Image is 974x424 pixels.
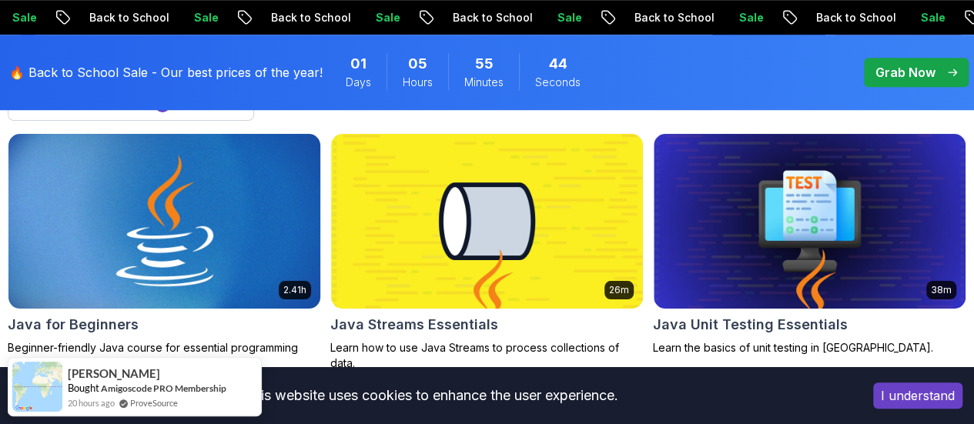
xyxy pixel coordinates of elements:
[330,314,498,336] h2: Java Streams Essentials
[804,10,909,25] p: Back to School
[545,10,594,25] p: Sale
[259,10,363,25] p: Back to School
[931,284,952,296] p: 38m
[408,53,427,75] span: 5 Hours
[873,382,962,409] button: Accept cookies
[283,284,306,296] p: 2.41h
[331,134,643,309] img: Java Streams Essentials card
[909,10,958,25] p: Sale
[9,63,323,82] p: 🔥 Back to School Sale - Our best prices of the year!
[8,133,321,371] a: Java for Beginners card2.41hJava for BeginnersBeginner-friendly Java course for essential program...
[12,379,850,412] div: This website uses cookies to enhance the user experience.
[464,75,504,90] span: Minutes
[68,382,99,394] span: Bought
[653,133,966,356] a: Java Unit Testing Essentials card38mJava Unit Testing EssentialsLearn the basics of unit testing ...
[182,10,231,25] p: Sale
[101,382,226,394] a: Amigoscode PRO Membership
[346,75,371,90] span: Days
[8,340,321,371] p: Beginner-friendly Java course for essential programming skills and application development
[475,53,494,75] span: 55 Minutes
[653,340,966,356] p: Learn the basics of unit testing in [GEOGRAPHIC_DATA].
[622,10,727,25] p: Back to School
[363,10,413,25] p: Sale
[12,362,62,412] img: provesource social proof notification image
[1,129,328,312] img: Java for Beginners card
[609,284,629,296] p: 26m
[653,314,848,336] h2: Java Unit Testing Essentials
[549,53,567,75] span: 44 Seconds
[330,340,644,371] p: Learn how to use Java Streams to process collections of data.
[654,134,966,309] img: Java Unit Testing Essentials card
[130,396,178,409] a: ProveSource
[8,314,139,336] h2: Java for Beginners
[440,10,545,25] p: Back to School
[68,396,115,409] span: 20 hours ago
[77,10,182,25] p: Back to School
[350,53,367,75] span: 1 Days
[727,10,776,25] p: Sale
[403,75,433,90] span: Hours
[875,63,936,82] p: Grab Now
[330,133,644,371] a: Java Streams Essentials card26mJava Streams EssentialsLearn how to use Java Streams to process co...
[535,75,581,90] span: Seconds
[68,367,160,380] span: [PERSON_NAME]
